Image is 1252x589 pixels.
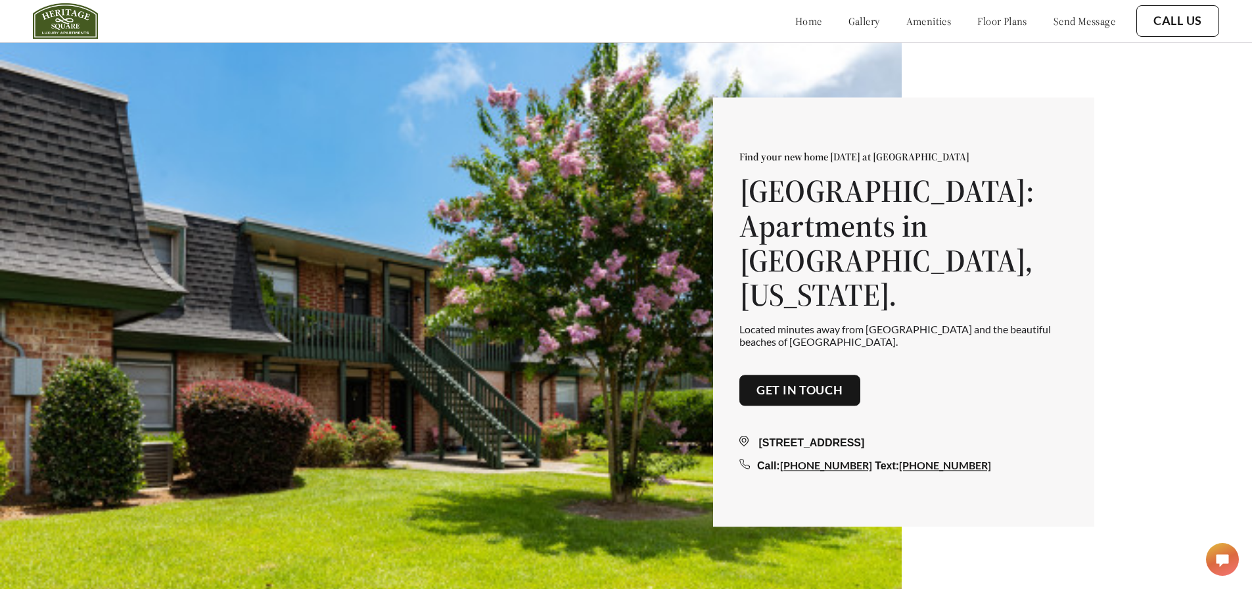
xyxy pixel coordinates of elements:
[1136,5,1219,37] button: Call Us
[977,14,1027,28] a: floor plans
[757,460,780,471] span: Call:
[780,459,872,471] a: [PHONE_NUMBER]
[33,3,98,39] img: heritage_square_logo.jpg
[848,14,880,28] a: gallery
[739,375,860,406] button: Get in touch
[739,435,1068,451] div: [STREET_ADDRESS]
[1153,14,1202,28] a: Call Us
[795,14,822,28] a: home
[756,383,843,398] a: Get in touch
[739,323,1068,348] p: Located minutes away from [GEOGRAPHIC_DATA] and the beautiful beaches of [GEOGRAPHIC_DATA].
[739,150,1068,163] p: Find your new home [DATE] at [GEOGRAPHIC_DATA]
[1054,14,1115,28] a: send message
[899,459,991,471] a: [PHONE_NUMBER]
[906,14,952,28] a: amenities
[875,460,899,471] span: Text:
[739,174,1068,312] h1: [GEOGRAPHIC_DATA]: Apartments in [GEOGRAPHIC_DATA], [US_STATE].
